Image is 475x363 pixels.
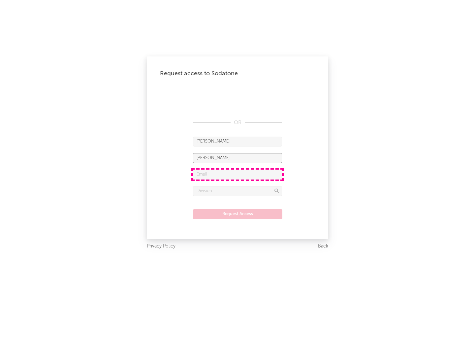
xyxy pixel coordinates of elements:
[147,242,175,250] a: Privacy Policy
[193,209,282,219] button: Request Access
[193,153,282,163] input: Last Name
[160,70,315,78] div: Request access to Sodatone
[318,242,328,250] a: Back
[193,186,282,196] input: Division
[193,170,282,180] input: Email
[193,137,282,147] input: First Name
[193,119,282,127] div: OR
